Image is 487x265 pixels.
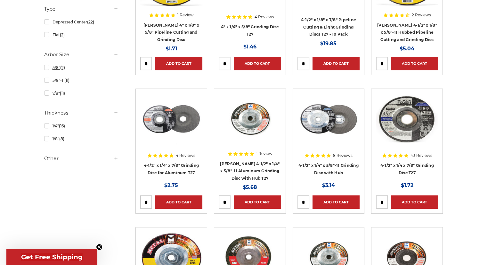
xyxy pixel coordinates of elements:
a: BHA grinding wheels for 4.5 inch angle grinder [376,93,438,175]
a: Add to Cart [155,195,202,209]
span: (11) [64,78,69,83]
h5: Other [44,155,118,162]
a: 7/8" [44,88,118,99]
a: BHA 4.5 inch grinding disc for aluminum [140,93,202,175]
span: $5.04 [400,46,414,52]
span: (11) [60,91,65,96]
a: Add to Cart [234,57,281,70]
span: $1.72 [401,182,413,188]
a: [PERSON_NAME] 4" x 1/8" x 5/8" Pipeline Cutting and Grinding Disc [143,23,199,42]
img: Aluminum Grinding Wheel with Hub [219,93,281,145]
span: (22) [87,20,94,24]
a: 1/8" [44,133,118,144]
div: Get Free ShippingClose teaser [6,249,97,265]
button: Close teaser [96,244,102,250]
span: $2.75 [164,182,178,188]
span: (2) [60,65,65,70]
span: $5.68 [243,184,257,190]
a: Add to Cart [312,195,360,209]
span: Get Free Shipping [21,253,83,261]
h5: Arbor Size [44,51,118,58]
h5: Thickness [44,109,118,117]
a: Aluminum Grinding Wheel with Hub [219,93,281,175]
a: 5/8" [44,62,118,73]
img: BHA 4.5 inch grinding disc for aluminum [140,93,202,145]
span: $1.46 [243,44,256,50]
a: Add to Cart [391,195,438,209]
a: [PERSON_NAME] 4-1/2" x 1/4" x 5/8"-11 Aluminum Grinding Disc with Hub T27 [220,161,280,181]
a: [PERSON_NAME] 4-1/2" x 1/8" x 5/8"-11 Hubbed Pipeline Cutting and Grinding Disc [377,23,437,42]
span: (2) [60,32,64,37]
a: Flat [44,29,118,40]
img: BHA grinding wheels for 4.5 inch angle grinder [376,93,438,145]
a: Depressed Center [44,16,118,28]
a: Add to Cart [312,57,360,70]
h5: Type [44,5,118,13]
a: Add to Cart [234,195,281,209]
a: Add to Cart [391,57,438,70]
span: $19.85 [320,40,337,47]
a: Add to Cart [155,57,202,70]
a: 5/8"-11 [44,75,118,86]
span: $1.71 [166,46,177,52]
span: (16) [59,124,65,128]
a: 1/4" [44,120,118,132]
span: (8) [59,136,64,141]
span: $3.14 [322,182,335,188]
img: BHA 4.5 Inch Grinding Wheel with 5/8 inch hub [297,93,360,145]
a: BHA 4.5 Inch Grinding Wheel with 5/8 inch hub [297,93,360,175]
